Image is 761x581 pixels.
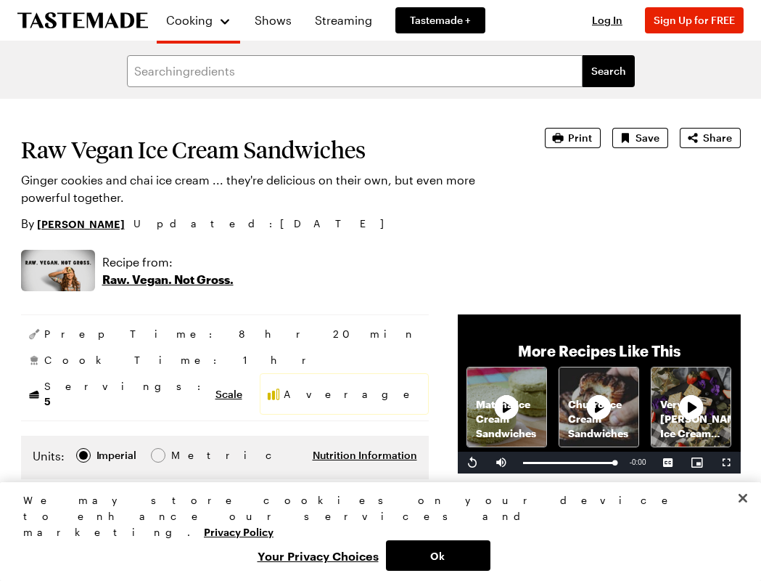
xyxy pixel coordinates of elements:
[386,540,490,571] button: Ok
[591,64,626,78] span: Search
[559,397,638,441] p: Churro Ice Cream Sandwiches
[171,447,203,463] span: Metric
[612,128,668,148] button: Save recipe
[44,394,51,407] span: 5
[592,14,622,26] span: Log In
[651,367,731,447] a: Very [PERSON_NAME] Ice Cream SandwichesRecipe image thumbnail
[133,216,398,232] span: Updated : [DATE]
[284,387,422,402] span: Average
[645,7,744,33] button: Sign Up for FREE
[583,55,635,87] button: filters
[102,271,234,288] p: Raw. Vegan. Not Gross.
[33,447,65,465] label: Units:
[683,452,712,474] button: Picture-in-Picture
[651,397,731,441] p: Very [PERSON_NAME] Ice Cream Sandwiches
[632,458,646,466] span: 0:00
[458,452,487,474] button: Replay
[23,492,725,571] div: Privacy
[102,253,234,288] a: Recipe from:Raw. Vegan. Not Gross.
[44,353,320,367] span: Cook Time: 1 hr
[654,452,683,474] button: Captions
[21,137,504,163] h1: Raw Vegan Ice Cream Sandwiches
[654,14,735,26] span: Sign Up for FREE
[635,131,659,145] span: Save
[703,131,732,145] span: Share
[487,452,516,474] button: Mute
[680,128,741,148] button: Share
[215,387,242,402] button: Scale
[44,327,417,341] span: Prep Time: 8 hr 20 min
[204,524,273,538] a: More information about your privacy, opens in a new tab
[21,250,95,291] img: Show where recipe is used
[578,13,636,28] button: Log In
[21,215,125,232] p: By
[467,397,546,441] p: Matcha Ice Cream Sandwiches
[102,253,234,271] p: Recipe from:
[166,13,213,27] span: Cooking
[466,367,547,447] a: Matcha Ice Cream SandwichesRecipe image thumbnail
[313,448,417,463] button: Nutrition Information
[250,540,386,571] button: Your Privacy Choices
[23,492,725,540] div: We may store cookies on your device to enhance our services and marketing.
[37,216,125,232] a: [PERSON_NAME]
[33,447,202,468] div: Imperial Metric
[21,171,504,206] p: Ginger cookies and chai ice cream ... they're delicious on their own, but even more powerful toge...
[17,12,148,29] a: To Tastemade Home Page
[171,447,202,463] div: Metric
[44,379,208,409] span: Servings:
[395,7,485,33] a: Tastemade +
[545,128,601,148] button: Print
[712,452,741,474] button: Fullscreen
[727,482,759,514] button: Close
[165,6,231,35] button: Cooking
[568,131,592,145] span: Print
[518,341,680,361] p: More Recipes Like This
[410,13,471,28] span: Tastemade +
[559,367,639,447] a: Churro Ice Cream SandwichesRecipe image thumbnail
[630,458,632,466] span: -
[523,462,615,464] div: Progress Bar
[96,447,136,463] div: Imperial
[96,447,138,463] span: Imperial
